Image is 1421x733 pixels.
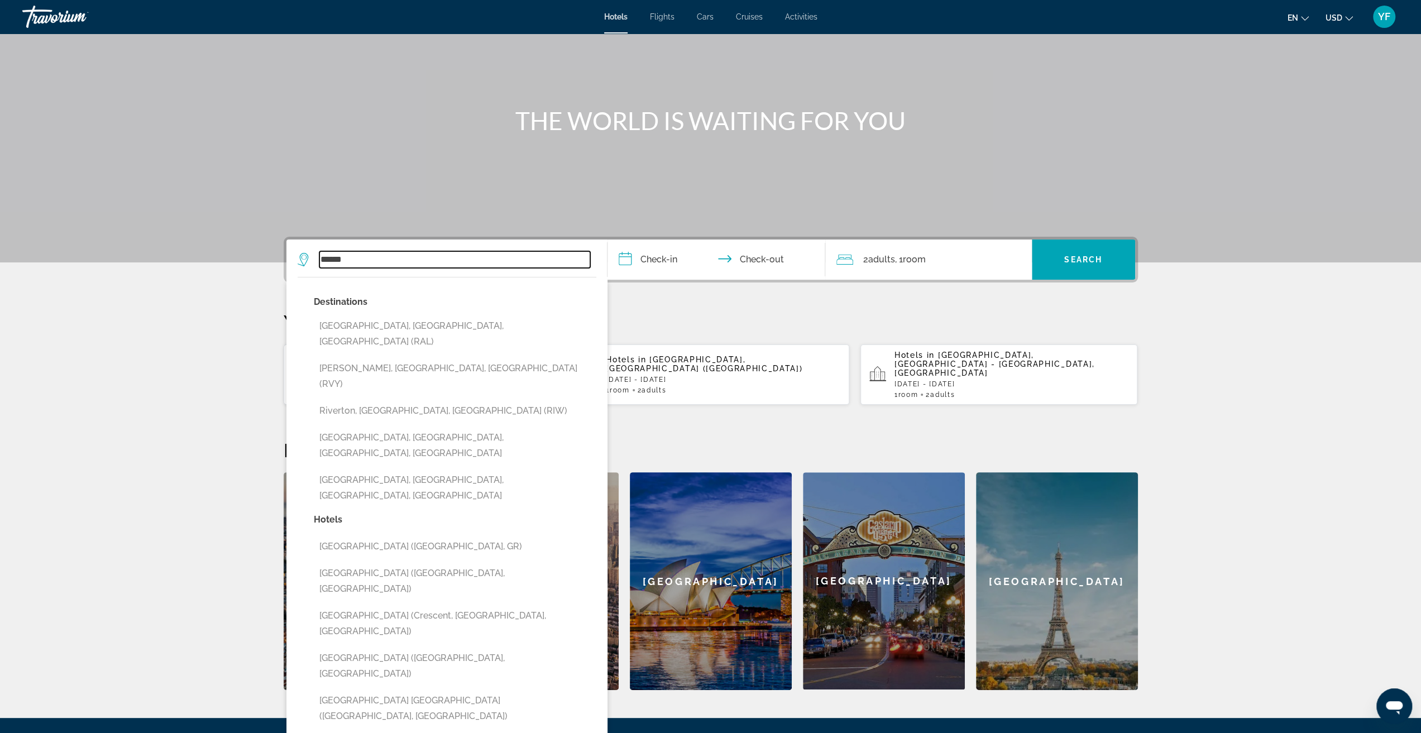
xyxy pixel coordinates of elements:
button: [GEOGRAPHIC_DATA] (Crescent, [GEOGRAPHIC_DATA], [GEOGRAPHIC_DATA]) [314,605,596,642]
button: [GEOGRAPHIC_DATA] ([GEOGRAPHIC_DATA], [GEOGRAPHIC_DATA]) [314,563,596,600]
span: 2 [638,386,667,394]
a: [GEOGRAPHIC_DATA] [630,472,792,690]
a: [GEOGRAPHIC_DATA] [976,472,1138,690]
button: [GEOGRAPHIC_DATA], [GEOGRAPHIC_DATA], [GEOGRAPHIC_DATA], [GEOGRAPHIC_DATA] [314,427,596,464]
span: 1 [606,386,629,394]
span: 1 [894,391,918,399]
span: Adults [868,254,895,265]
span: Room [898,391,918,399]
div: Search widget [286,239,1135,280]
span: Hotels in [894,351,935,360]
p: [DATE] - [DATE] [894,380,1129,388]
button: [PERSON_NAME] ([PERSON_NAME], CO) and Nearby Hotels[DATE] - [DATE]1Room2Adults [284,344,561,405]
button: User Menu [1370,5,1399,28]
span: YF [1378,11,1390,22]
p: [DATE] - [DATE] [606,376,840,384]
a: Activities [785,12,817,21]
p: Your Recent Searches [284,310,1138,333]
span: [GEOGRAPHIC_DATA], [GEOGRAPHIC_DATA] - [GEOGRAPHIC_DATA], [GEOGRAPHIC_DATA] [894,351,1095,377]
a: Hotels [604,12,628,21]
button: [GEOGRAPHIC_DATA] ([GEOGRAPHIC_DATA], [GEOGRAPHIC_DATA]) [314,648,596,684]
span: 2 [863,252,895,267]
button: [GEOGRAPHIC_DATA] ([GEOGRAPHIC_DATA], GR) [314,536,596,557]
span: Room [610,386,630,394]
button: [GEOGRAPHIC_DATA] [GEOGRAPHIC_DATA] ([GEOGRAPHIC_DATA], [GEOGRAPHIC_DATA]) [314,690,596,727]
span: en [1288,13,1298,22]
a: Cruises [736,12,763,21]
a: [GEOGRAPHIC_DATA] [803,472,965,690]
button: Travelers: 2 adults, 0 children [825,239,1032,280]
a: [GEOGRAPHIC_DATA] [284,472,446,690]
button: [GEOGRAPHIC_DATA], [GEOGRAPHIC_DATA], [GEOGRAPHIC_DATA] (RAL) [314,315,596,352]
span: Room [903,254,926,265]
button: Riverton, [GEOGRAPHIC_DATA], [GEOGRAPHIC_DATA] (RIW) [314,400,596,421]
button: Hotels in [GEOGRAPHIC_DATA], [GEOGRAPHIC_DATA] ([GEOGRAPHIC_DATA])[DATE] - [DATE]1Room2Adults [572,344,849,405]
button: [GEOGRAPHIC_DATA], [GEOGRAPHIC_DATA], [GEOGRAPHIC_DATA], [GEOGRAPHIC_DATA] [314,469,596,506]
a: Flights [650,12,674,21]
p: Hotels [314,512,596,528]
button: Search [1032,239,1135,280]
span: Adults [930,391,955,399]
h2: Featured Destinations [284,439,1138,461]
span: 2 [926,391,955,399]
span: [GEOGRAPHIC_DATA], [GEOGRAPHIC_DATA] ([GEOGRAPHIC_DATA]) [606,355,802,373]
span: Adults [642,386,666,394]
span: Hotels in [606,355,646,364]
h1: THE WORLD IS WAITING FOR YOU [501,106,920,135]
p: Destinations [314,294,596,310]
span: USD [1326,13,1342,22]
a: Cars [697,12,714,21]
button: Hotels in [GEOGRAPHIC_DATA], [GEOGRAPHIC_DATA] - [GEOGRAPHIC_DATA], [GEOGRAPHIC_DATA][DATE] - [DA... [860,344,1138,405]
a: Travorium [22,2,134,31]
button: Check in and out dates [607,239,825,280]
span: , 1 [895,252,926,267]
span: Search [1064,255,1102,264]
button: [PERSON_NAME], [GEOGRAPHIC_DATA], [GEOGRAPHIC_DATA] (RVY) [314,358,596,395]
button: Change language [1288,9,1309,26]
button: Change currency [1326,9,1353,26]
iframe: Button to launch messaging window [1376,688,1412,724]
